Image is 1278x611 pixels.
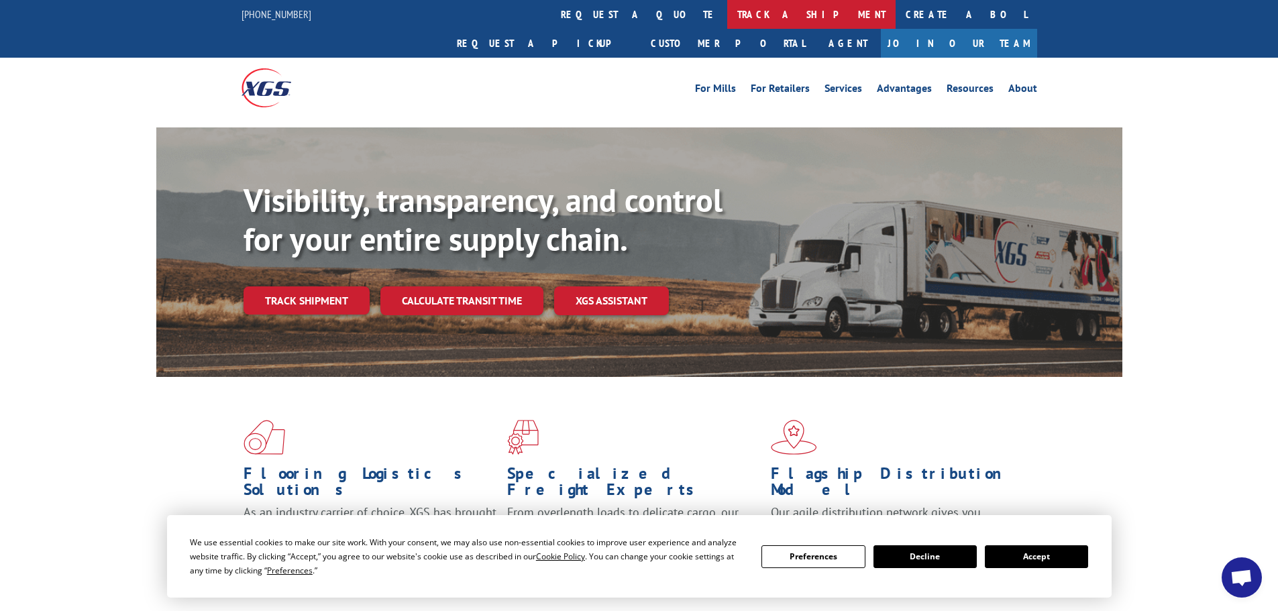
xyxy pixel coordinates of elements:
[244,465,497,504] h1: Flooring Logistics Solutions
[881,29,1037,58] a: Join Our Team
[554,286,669,315] a: XGS ASSISTANT
[1222,557,1262,598] div: Open chat
[641,29,815,58] a: Customer Portal
[267,565,313,576] span: Preferences
[695,83,736,98] a: For Mills
[244,504,496,552] span: As an industry carrier of choice, XGS has brought innovation and dedication to flooring logistics...
[167,515,1112,598] div: Cookie Consent Prompt
[873,545,977,568] button: Decline
[771,504,1018,536] span: Our agile distribution network gives you nationwide inventory management on demand.
[190,535,745,577] div: We use essential cookies to make our site work. With your consent, we may also use non-essential ...
[877,83,932,98] a: Advantages
[815,29,881,58] a: Agent
[380,286,543,315] a: Calculate transit time
[761,545,865,568] button: Preferences
[824,83,862,98] a: Services
[244,179,723,260] b: Visibility, transparency, and control for your entire supply chain.
[507,420,539,455] img: xgs-icon-focused-on-flooring-red
[536,551,585,562] span: Cookie Policy
[242,7,311,21] a: [PHONE_NUMBER]
[751,83,810,98] a: For Retailers
[244,420,285,455] img: xgs-icon-total-supply-chain-intelligence-red
[507,465,761,504] h1: Specialized Freight Experts
[244,286,370,315] a: Track shipment
[947,83,994,98] a: Resources
[1008,83,1037,98] a: About
[447,29,641,58] a: Request a pickup
[985,545,1088,568] button: Accept
[771,420,817,455] img: xgs-icon-flagship-distribution-model-red
[771,465,1024,504] h1: Flagship Distribution Model
[507,504,761,564] p: From overlength loads to delicate cargo, our experienced staff knows the best way to move your fr...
